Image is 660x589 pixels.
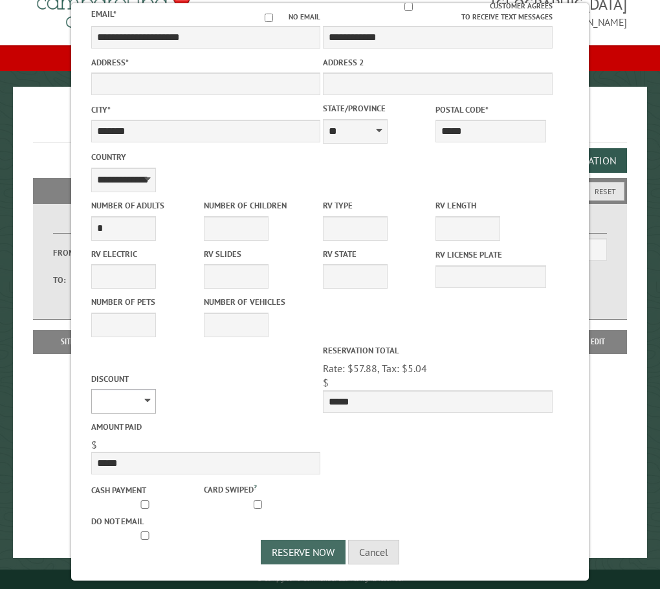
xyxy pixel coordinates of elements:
label: Cash payment [91,484,201,496]
button: Reset [586,182,624,201]
label: Amount paid [91,421,321,433]
label: Number of Adults [91,199,201,212]
th: Edit [569,330,627,353]
label: From: [53,247,87,259]
label: Email [91,8,116,19]
label: Card swiped [204,482,314,496]
span: Rate: $57.88, Tax: $5.04 [323,362,427,375]
label: Discount [91,373,321,385]
label: Customer agrees to receive text messages [323,1,553,23]
th: Site [39,330,96,353]
label: Country [91,151,321,163]
label: RV State [323,248,433,260]
span: $ [323,376,329,389]
label: Dates [53,219,188,234]
label: Reservation Total [323,344,553,357]
label: Postal Code [435,104,545,116]
label: Address [91,56,321,69]
label: RV License Plate [435,249,545,261]
label: To: [53,274,87,286]
label: RV Electric [91,248,201,260]
label: Number of Children [204,199,314,212]
input: Customer agrees to receive text messages [327,3,490,11]
button: Reserve Now [261,540,346,564]
label: Do not email [91,515,201,528]
h2: Filters [33,178,627,203]
h1: Reservations [33,107,627,143]
small: © Campground Commander LLC. All rights reserved. [257,575,403,583]
input: No email [249,14,289,22]
label: No email [249,12,320,23]
label: RV Slides [204,248,314,260]
label: RV Type [323,199,433,212]
button: Cancel [348,540,399,564]
label: Number of Vehicles [204,296,314,308]
a: ? [254,482,257,491]
label: RV Length [435,199,545,212]
label: State/Province [323,102,433,115]
label: Address 2 [323,56,553,69]
label: Number of Pets [91,296,201,308]
span: $ [91,438,97,451]
label: City [91,104,321,116]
